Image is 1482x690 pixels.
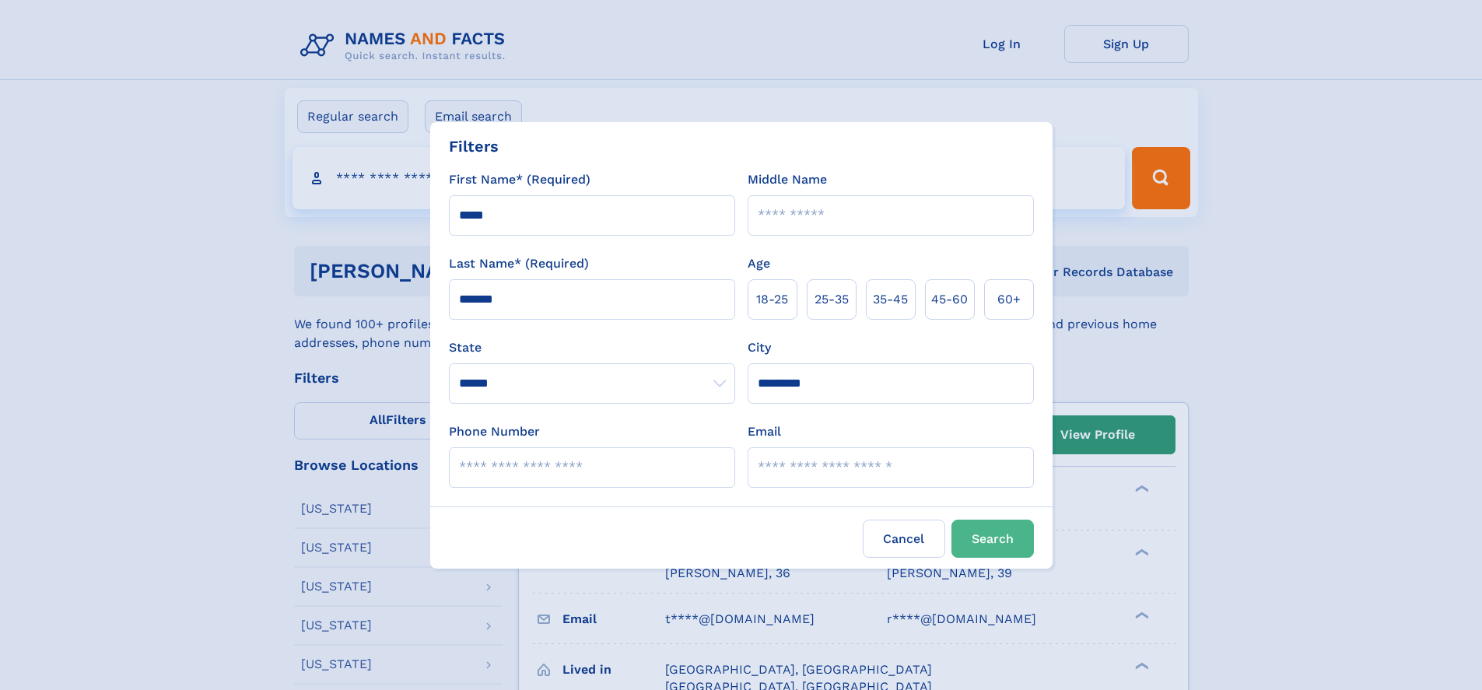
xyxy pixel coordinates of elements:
label: State [449,338,735,357]
span: 35‑45 [873,290,908,309]
label: Email [748,422,781,441]
label: Middle Name [748,170,827,189]
span: 60+ [997,290,1021,309]
span: 18‑25 [756,290,788,309]
div: Filters [449,135,499,158]
label: City [748,338,771,357]
button: Search [951,520,1034,558]
label: First Name* (Required) [449,170,590,189]
span: 25‑35 [815,290,849,309]
label: Phone Number [449,422,540,441]
span: 45‑60 [931,290,968,309]
label: Last Name* (Required) [449,254,589,273]
label: Cancel [863,520,945,558]
label: Age [748,254,770,273]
